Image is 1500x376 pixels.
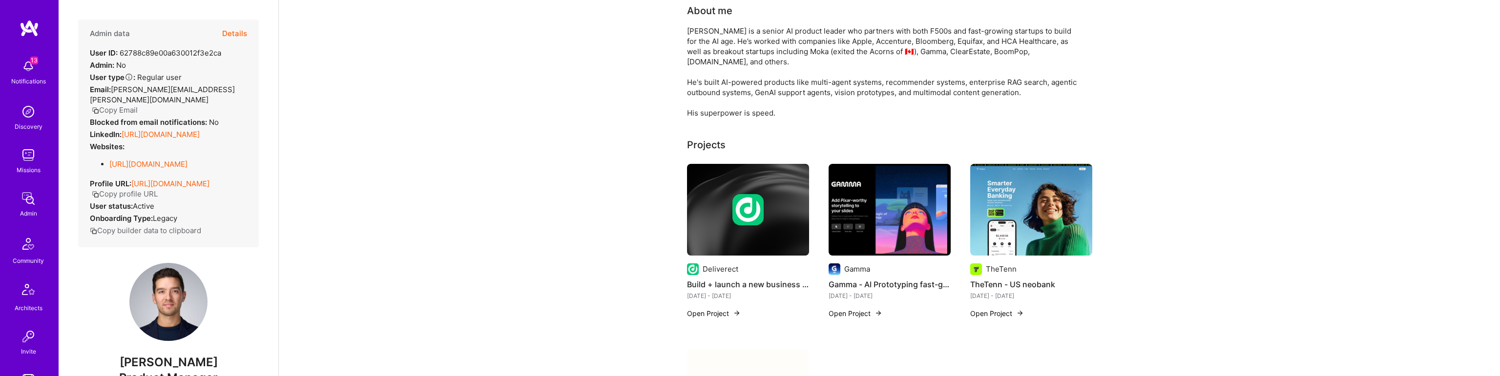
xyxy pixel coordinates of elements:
[90,130,122,139] strong: LinkedIn:
[90,225,201,236] button: Copy builder data to clipboard
[844,264,870,274] div: Gamma
[90,227,97,235] i: icon Copy
[687,278,809,291] h4: Build + launch a new business line
[687,291,809,301] div: [DATE] - [DATE]
[687,263,699,275] img: Company logo
[125,73,133,81] i: Help
[829,278,951,291] h4: Gamma - AI Prototyping fast-growing AI B2C startup
[90,48,118,58] strong: User ID:
[829,291,951,301] div: [DATE] - [DATE]
[875,309,882,317] img: arrow-right
[122,130,200,139] a: [URL][DOMAIN_NAME]
[129,263,208,341] img: User Avatar
[687,26,1078,118] div: [PERSON_NAME] is a senior AI product leader who partners with both F500s and fast-growing startup...
[21,346,36,356] div: Invite
[90,85,111,94] strong: Email:
[20,208,37,218] div: Admin
[90,142,125,151] strong: Websites:
[19,102,38,121] img: discovery
[970,308,1024,318] button: Open Project
[687,164,809,256] img: cover
[970,278,1092,291] h4: TheTenn - US neobank
[19,189,38,208] img: admin teamwork
[703,264,738,274] div: Deliverect
[970,263,982,275] img: Company logo
[19,57,38,76] img: bell
[733,309,741,317] img: arrow-right
[19,145,38,165] img: teamwork
[90,72,182,82] div: Regular user
[829,164,951,256] img: Gamma - AI Prototyping fast-growing AI B2C startup
[970,164,1092,256] img: TheTenn - US neobank
[1016,309,1024,317] img: arrow-right
[92,191,99,198] i: icon Copy
[153,214,177,223] span: legacy
[90,179,131,188] strong: Profile URL:
[732,194,764,225] img: Company logo
[90,29,130,38] h4: Admin data
[17,232,40,256] img: Community
[829,308,882,318] button: Open Project
[17,279,40,303] img: Architects
[17,165,41,175] div: Missions
[90,118,209,127] strong: Blocked from email notifications:
[131,179,209,188] a: [URL][DOMAIN_NAME]
[90,85,235,104] span: [PERSON_NAME][EMAIL_ADDRESS][PERSON_NAME][DOMAIN_NAME]
[90,214,153,223] strong: Onboarding Type:
[133,201,154,211] span: Active
[970,291,1092,301] div: [DATE] - [DATE]
[90,201,133,211] strong: User status:
[30,57,38,64] span: 13
[15,303,42,313] div: Architects
[90,117,219,127] div: No
[687,3,732,18] div: About me
[19,327,38,346] img: Invite
[90,60,126,70] div: No
[687,308,741,318] button: Open Project
[92,107,99,114] i: icon Copy
[92,105,138,115] button: Copy Email
[20,20,39,37] img: logo
[687,138,726,152] div: Projects
[222,20,247,48] button: Details
[90,60,114,70] strong: Admin:
[15,121,42,132] div: Discovery
[11,76,46,86] div: Notifications
[109,159,187,169] a: [URL][DOMAIN_NAME]
[92,189,158,199] button: Copy profile URL
[90,48,221,58] div: 62788c89e00a630012f3e2ca
[90,73,135,82] strong: User type :
[78,355,259,370] span: [PERSON_NAME]
[13,256,44,266] div: Community
[986,264,1017,274] div: TheTenn
[829,263,840,275] img: Company logo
